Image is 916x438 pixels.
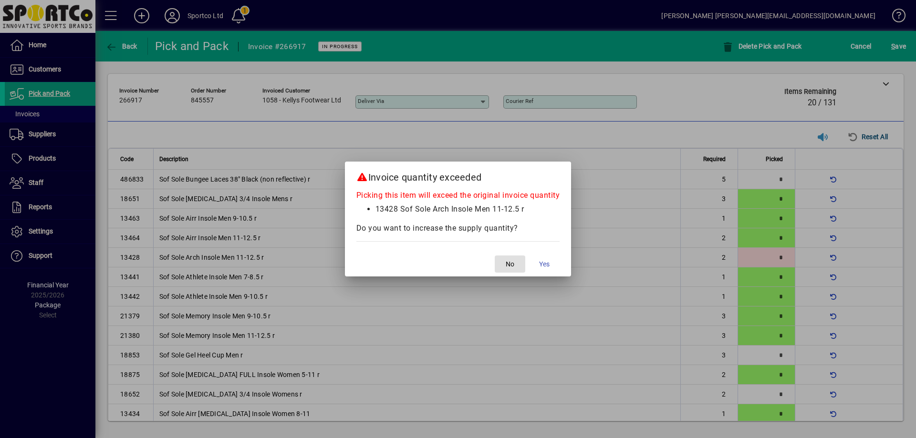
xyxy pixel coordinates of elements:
span: Yes [539,259,550,269]
h2: Invoice quantity exceeded [345,162,572,189]
li: 13428 Sof Sole Arch Insole Men 11-12.5 r [375,204,560,215]
button: Yes [529,255,560,273]
div: Picking this item will exceed the original invoice quantity [356,190,560,204]
button: No [495,255,525,273]
span: No [506,259,514,269]
div: Do you want to increase the supply quantity? [356,223,560,234]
